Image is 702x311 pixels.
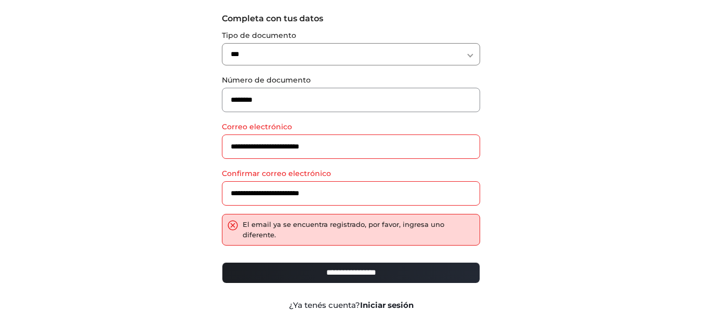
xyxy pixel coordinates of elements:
label: Número de documento [222,75,480,86]
div: El email ya se encuentra registrado, por favor, ingresa uno diferente. [243,220,474,240]
label: Correo electrónico [222,121,480,132]
label: Confirmar correo electrónico [222,168,480,179]
label: Tipo de documento [222,30,480,41]
label: Completa con tus datos [222,12,480,25]
a: Iniciar sesión [360,300,414,310]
